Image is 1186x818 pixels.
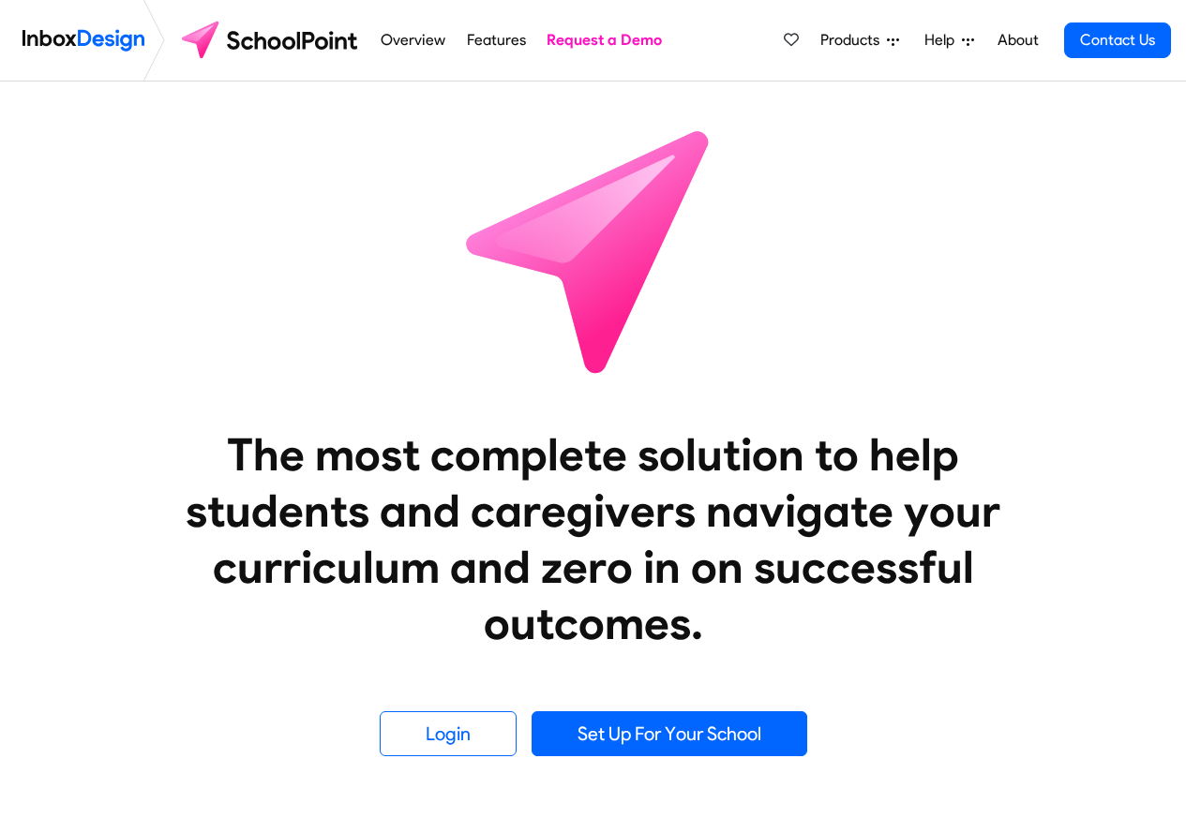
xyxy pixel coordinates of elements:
[924,29,962,52] span: Help
[820,29,887,52] span: Products
[532,711,807,756] a: Set Up For Your School
[461,22,531,59] a: Features
[992,22,1043,59] a: About
[380,711,517,756] a: Login
[1064,22,1171,58] a: Contact Us
[917,22,982,59] a: Help
[542,22,668,59] a: Request a Demo
[148,426,1039,651] heading: The most complete solution to help students and caregivers navigate your curriculum and zero in o...
[813,22,907,59] a: Products
[376,22,451,59] a: Overview
[173,18,370,63] img: schoolpoint logo
[425,82,762,419] img: icon_schoolpoint.svg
